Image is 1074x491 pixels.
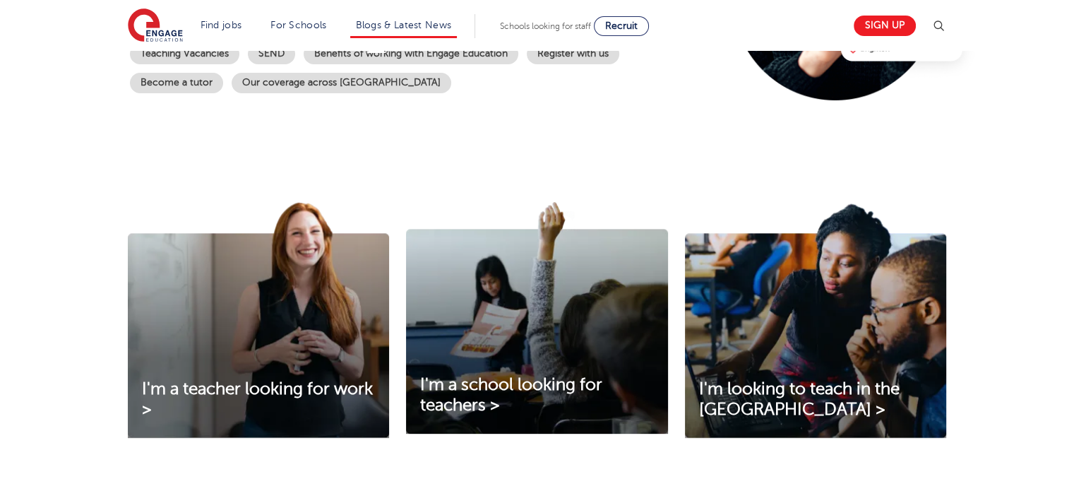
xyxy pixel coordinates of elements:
[142,379,373,419] span: I'm a teacher looking for work >
[685,202,946,438] img: I'm looking to teach in the UK
[270,20,326,30] a: For Schools
[128,8,183,44] img: Engage Education
[406,202,667,434] img: I'm a school looking for teachers
[527,44,619,64] a: Register with us
[304,44,518,64] a: Benefits of working with Engage Education
[128,202,389,438] img: I'm a teacher looking for work
[128,379,389,420] a: I'm a teacher looking for work >
[356,20,452,30] a: Blogs & Latest News
[130,73,223,93] a: Become a tutor
[406,375,667,416] a: I'm a school looking for teachers >
[685,379,946,420] a: I'm looking to teach in the [GEOGRAPHIC_DATA] >
[605,20,638,31] span: Recruit
[699,379,900,419] span: I'm looking to teach in the [GEOGRAPHIC_DATA] >
[500,21,591,31] span: Schools looking for staff
[130,44,239,64] a: Teaching Vacancies
[232,73,451,93] a: Our coverage across [GEOGRAPHIC_DATA]
[248,44,295,64] a: SEND
[201,20,242,30] a: Find jobs
[594,16,649,36] a: Recruit
[420,375,602,415] span: I'm a school looking for teachers >
[854,16,916,36] a: Sign up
